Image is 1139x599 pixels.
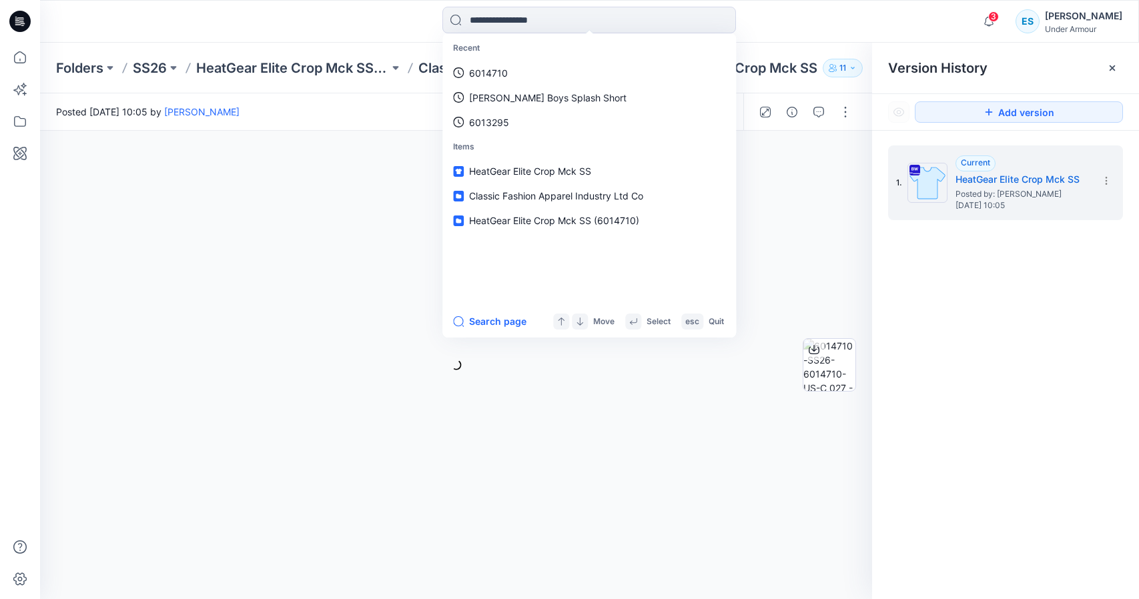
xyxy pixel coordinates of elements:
[453,314,526,330] button: Search page
[647,315,671,329] p: Select
[445,135,733,159] p: Items
[418,59,611,77] a: Classic Fashion Apparel Industry Ltd Co
[56,105,240,119] span: Posted [DATE] 10:05 by
[469,91,627,105] p: Curry Boys Splash Short
[956,187,1089,201] span: Posted by: Jakub Makowski
[839,61,846,75] p: 11
[888,101,909,123] button: Show Hidden Versions
[445,36,733,61] p: Recent
[956,171,1089,187] h5: HeatGear Elite Crop Mck SS
[896,177,902,189] span: 1.
[803,339,855,391] img: 6014710-SS26-6014710-US-C_027 - CLASSIC FASHION APPAREL INDUSTRY LT - Jordan - Fri Jun 06 2025_Ma...
[469,165,591,177] span: HeatGear Elite Crop Mck SS
[915,101,1123,123] button: Add version
[1107,63,1118,73] button: Close
[823,59,863,77] button: 11
[888,60,988,76] span: Version History
[469,190,643,201] span: Classic Fashion Apparel Industry Ltd Co
[1016,9,1040,33] div: ES
[961,157,990,167] span: Current
[781,101,803,123] button: Details
[445,208,733,233] a: HeatGear Elite Crop Mck SS (6014710)
[593,315,615,329] p: Move
[1045,8,1122,24] div: [PERSON_NAME]
[445,110,733,135] a: 6013295
[445,61,733,85] a: 6014710
[164,106,240,117] a: [PERSON_NAME]
[469,115,509,129] p: 6013295
[445,85,733,110] a: [PERSON_NAME] Boys Splash Short
[1045,24,1122,34] div: Under Armour
[685,315,699,329] p: esc
[709,315,724,329] p: Quit
[56,59,103,77] a: Folders
[956,201,1089,210] span: [DATE] 10:05
[469,215,639,226] span: HeatGear Elite Crop Mck SS (6014710)
[445,183,733,208] a: Classic Fashion Apparel Industry Ltd Co
[988,11,999,22] span: 3
[196,59,389,77] a: HeatGear Elite Crop Mck SS (6014710)
[445,159,733,183] a: HeatGear Elite Crop Mck SS
[469,66,508,80] p: 6014710
[133,59,167,77] a: SS26
[907,163,947,203] img: HeatGear Elite Crop Mck SS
